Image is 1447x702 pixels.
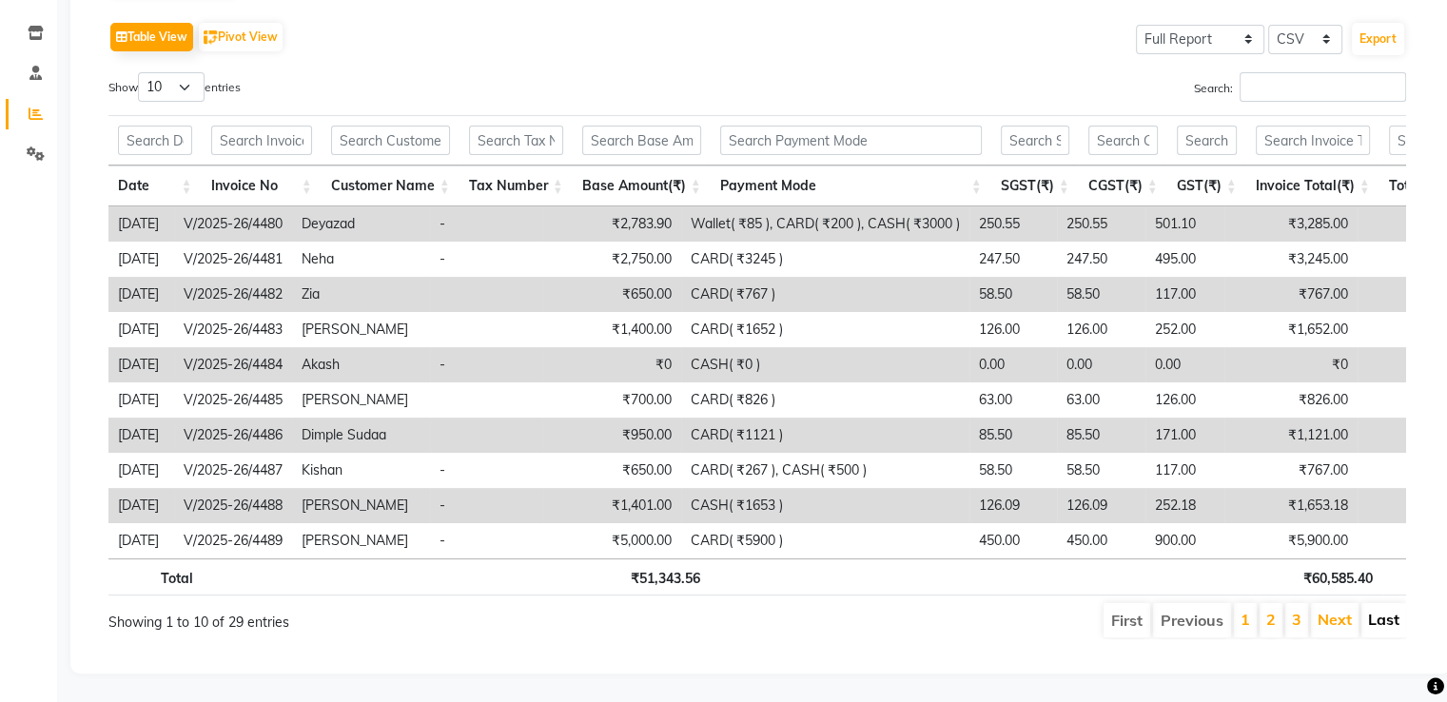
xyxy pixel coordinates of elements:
[582,126,701,155] input: Search Base Amount(₹)
[174,347,292,382] td: V/2025-26/4484
[1145,453,1224,488] td: 117.00
[108,488,174,523] td: [DATE]
[430,453,543,488] td: -
[430,488,543,523] td: -
[108,601,633,633] div: Showing 1 to 10 of 29 entries
[1057,312,1145,347] td: 126.00
[711,166,991,206] th: Payment Mode: activate to sort column ascending
[1088,126,1158,155] input: Search CGST(₹)
[991,166,1079,206] th: SGST(₹): activate to sort column ascending
[430,523,543,558] td: -
[469,126,563,155] input: Search Tax Number
[969,277,1057,312] td: 58.50
[108,453,174,488] td: [DATE]
[969,453,1057,488] td: 58.50
[292,242,430,277] td: Neha
[1224,277,1358,312] td: ₹767.00
[681,418,969,453] td: CARD( ₹1121 )
[322,166,460,206] th: Customer Name: activate to sort column ascending
[543,347,681,382] td: ₹0
[573,166,711,206] th: Base Amount(₹): activate to sort column ascending
[1292,610,1301,629] a: 3
[108,72,241,102] label: Show entries
[1224,312,1358,347] td: ₹1,652.00
[138,72,205,102] select: Showentries
[1145,312,1224,347] td: 252.00
[543,523,681,558] td: ₹5,000.00
[1057,242,1145,277] td: 247.50
[1079,166,1167,206] th: CGST(₹): activate to sort column ascending
[1057,382,1145,418] td: 63.00
[108,166,202,206] th: Date: activate to sort column ascending
[543,242,681,277] td: ₹2,750.00
[174,277,292,312] td: V/2025-26/4482
[1224,418,1358,453] td: ₹1,121.00
[1256,126,1370,155] input: Search Invoice Total(₹)
[108,206,174,242] td: [DATE]
[430,242,543,277] td: -
[681,488,969,523] td: CASH( ₹1653 )
[681,347,969,382] td: CASH( ₹0 )
[969,242,1057,277] td: 247.50
[681,382,969,418] td: CARD( ₹826 )
[331,126,450,155] input: Search Customer Name
[204,30,218,45] img: pivot.png
[108,312,174,347] td: [DATE]
[1224,382,1358,418] td: ₹826.00
[969,488,1057,523] td: 126.09
[1194,72,1406,102] label: Search:
[1057,488,1145,523] td: 126.09
[292,347,430,382] td: Akash
[174,242,292,277] td: V/2025-26/4481
[543,206,681,242] td: ₹2,783.90
[1145,277,1224,312] td: 117.00
[174,418,292,453] td: V/2025-26/4486
[1318,610,1352,629] a: Next
[969,347,1057,382] td: 0.00
[969,418,1057,453] td: 85.50
[1167,166,1246,206] th: GST(₹): activate to sort column ascending
[108,347,174,382] td: [DATE]
[969,206,1057,242] td: 250.55
[118,126,192,155] input: Search Date
[174,488,292,523] td: V/2025-26/4488
[681,312,969,347] td: CARD( ₹1652 )
[292,312,430,347] td: [PERSON_NAME]
[1246,166,1379,206] th: Invoice Total(₹): activate to sort column ascending
[1240,72,1406,102] input: Search:
[1145,418,1224,453] td: 171.00
[460,166,573,206] th: Tax Number: activate to sort column ascending
[174,523,292,558] td: V/2025-26/4489
[681,277,969,312] td: CARD( ₹767 )
[108,418,174,453] td: [DATE]
[1224,523,1358,558] td: ₹5,900.00
[543,453,681,488] td: ₹650.00
[1057,277,1145,312] td: 58.50
[1057,523,1145,558] td: 450.00
[1224,206,1358,242] td: ₹3,285.00
[292,382,430,418] td: [PERSON_NAME]
[543,418,681,453] td: ₹950.00
[108,242,174,277] td: [DATE]
[1251,558,1382,595] th: ₹60,585.40
[681,206,969,242] td: Wallet( ₹85 ), CARD( ₹200 ), CASH( ₹3000 )
[292,418,430,453] td: Dimple Sudaa
[174,382,292,418] td: V/2025-26/4485
[1177,126,1237,155] input: Search GST(₹)
[1224,347,1358,382] td: ₹0
[969,382,1057,418] td: 63.00
[108,523,174,558] td: [DATE]
[174,312,292,347] td: V/2025-26/4483
[1145,206,1224,242] td: 501.10
[681,523,969,558] td: CARD( ₹5900 )
[199,23,283,51] button: Pivot View
[108,382,174,418] td: [DATE]
[681,453,969,488] td: CARD( ₹267 ), CASH( ₹500 )
[681,242,969,277] td: CARD( ₹3245 )
[202,166,322,206] th: Invoice No: activate to sort column ascending
[543,488,681,523] td: ₹1,401.00
[108,277,174,312] td: [DATE]
[1352,23,1404,55] button: Export
[720,126,982,155] input: Search Payment Mode
[1057,418,1145,453] td: 85.50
